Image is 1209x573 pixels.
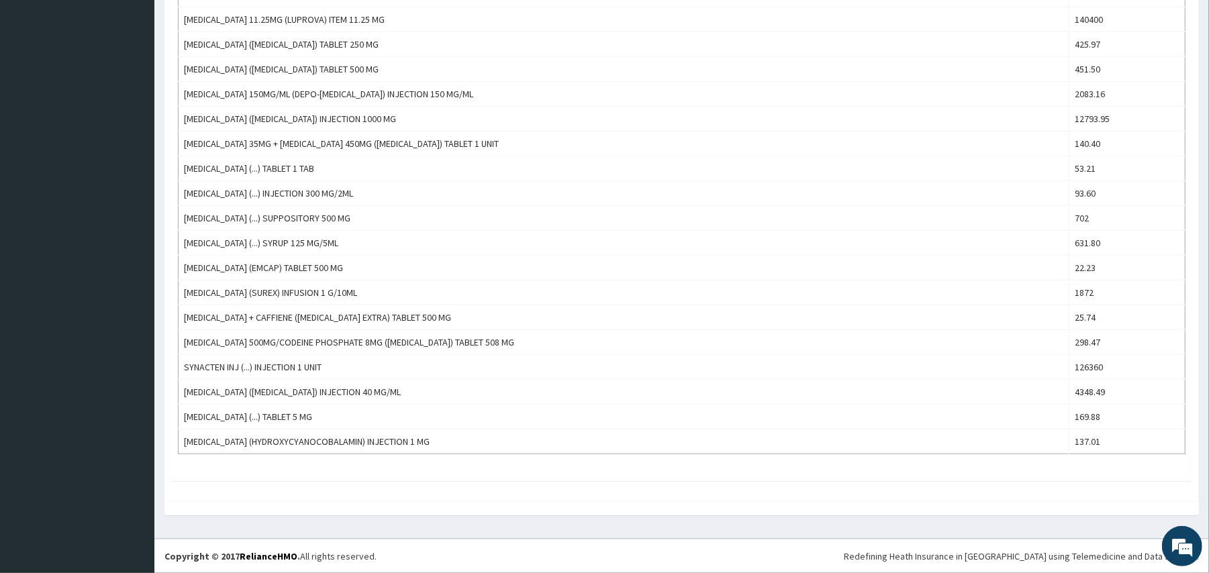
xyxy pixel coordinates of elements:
td: 140400 [1069,7,1186,32]
td: [MEDICAL_DATA] (SUREX) INFUSION 1 G/10ML [179,280,1069,305]
td: [MEDICAL_DATA] (...) SYRUP 125 MG/5ML [179,231,1069,256]
div: Minimize live chat window [220,7,252,39]
td: [MEDICAL_DATA] ([MEDICAL_DATA]) TABLET 250 MG [179,32,1069,57]
td: 2083.16 [1069,82,1186,107]
td: [MEDICAL_DATA] 11.25MG (LUPROVA) ITEM 11.25 MG [179,7,1069,32]
td: 93.60 [1069,181,1186,206]
td: 140.40 [1069,132,1186,156]
footer: All rights reserved. [154,539,1209,573]
td: 4348.49 [1069,380,1186,405]
strong: Copyright © 2017 . [164,550,300,562]
td: 1872 [1069,280,1186,305]
td: [MEDICAL_DATA] (...) INJECTION 300 MG/2ML [179,181,1069,206]
td: 22.23 [1069,256,1186,280]
td: SYNACTEN INJ (...) INJECTION 1 UNIT [179,355,1069,380]
td: [MEDICAL_DATA] (...) TABLET 1 TAB [179,156,1069,181]
td: [MEDICAL_DATA] (...) SUPPOSITORY 500 MG [179,206,1069,231]
td: [MEDICAL_DATA] 150MG/ML (DEPO-[MEDICAL_DATA]) INJECTION 150 MG/ML [179,82,1069,107]
td: 631.80 [1069,231,1186,256]
td: [MEDICAL_DATA] ([MEDICAL_DATA]) INJECTION 40 MG/ML [179,380,1069,405]
td: 12793.95 [1069,107,1186,132]
td: [MEDICAL_DATA] 500MG/CODEINE PHOSPHATE 8MG ([MEDICAL_DATA]) TABLET 508 MG [179,330,1069,355]
td: 137.01 [1069,429,1186,454]
td: 53.21 [1069,156,1186,181]
td: [MEDICAL_DATA] (HYDROXYCYANOCOBALAMIN) INJECTION 1 MG [179,429,1069,454]
td: [MEDICAL_DATA] ([MEDICAL_DATA]) INJECTION 1000 MG [179,107,1069,132]
td: 451.50 [1069,57,1186,82]
td: [MEDICAL_DATA] ([MEDICAL_DATA]) TABLET 500 MG [179,57,1069,82]
img: d_794563401_company_1708531726252_794563401 [25,67,54,101]
div: Redefining Heath Insurance in [GEOGRAPHIC_DATA] using Telemedicine and Data Science! [844,550,1199,563]
td: [MEDICAL_DATA] (EMCAP) TABLET 500 MG [179,256,1069,280]
td: 425.97 [1069,32,1186,57]
a: RelianceHMO [240,550,297,562]
textarea: Type your message and hit 'Enter' [7,366,256,413]
td: [MEDICAL_DATA] 35MG + [MEDICAL_DATA] 450MG ([MEDICAL_DATA]) TABLET 1 UNIT [179,132,1069,156]
span: We're online! [78,169,185,305]
td: [MEDICAL_DATA] + CAFFIENE ([MEDICAL_DATA] EXTRA) TABLET 500 MG [179,305,1069,330]
div: Chat with us now [70,75,226,93]
td: 298.47 [1069,330,1186,355]
td: 126360 [1069,355,1186,380]
td: 25.74 [1069,305,1186,330]
td: [MEDICAL_DATA] (...) TABLET 5 MG [179,405,1069,429]
td: 702 [1069,206,1186,231]
td: 169.88 [1069,405,1186,429]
